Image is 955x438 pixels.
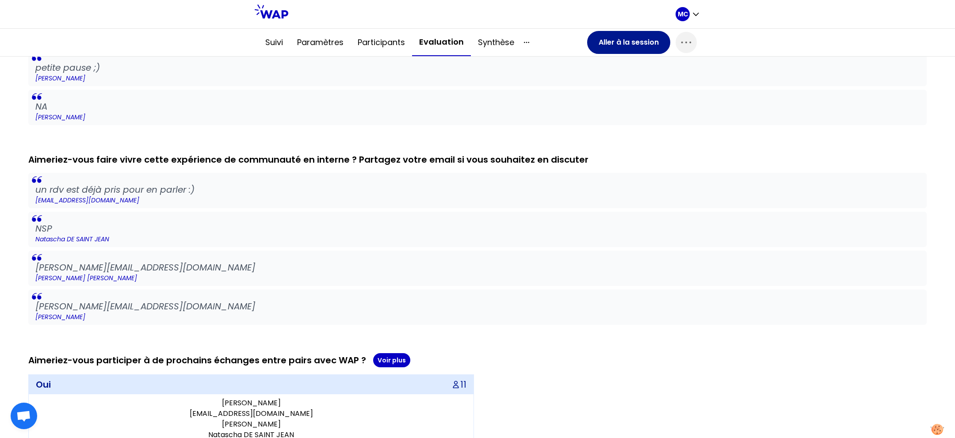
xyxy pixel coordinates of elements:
[35,222,920,235] p: NSP
[32,398,470,408] p: [PERSON_NAME]
[35,196,920,205] p: [EMAIL_ADDRESS][DOMAIN_NAME]
[35,183,920,196] p: un rdv est déjà pris pour en parler :)
[35,261,920,274] p: [PERSON_NAME][EMAIL_ADDRESS][DOMAIN_NAME]
[35,274,920,282] p: [PERSON_NAME] [PERSON_NAME]
[36,378,51,391] p: Oui
[290,29,351,56] button: Paramètres
[32,408,470,419] p: [EMAIL_ADDRESS][DOMAIN_NAME]
[35,100,920,113] p: NA
[258,29,290,56] button: Suivi
[11,403,37,429] a: Ouvrir le chat
[460,378,466,391] p: 11
[28,353,927,367] div: Aimeriez-vous participer à de prochains échanges entre pairs avec WAP ?
[373,353,410,367] button: Voir plus
[678,10,688,19] p: MC
[35,235,920,244] p: Natascha DE SAINT JEAN
[35,74,920,83] p: [PERSON_NAME]
[587,31,670,54] button: Aller à la session
[32,419,470,430] p: [PERSON_NAME]
[35,300,920,312] p: [PERSON_NAME][EMAIL_ADDRESS][DOMAIN_NAME]
[28,153,927,166] div: Aimeriez-vous faire vivre cette expérience de communauté en interne ? Partagez votre email si vou...
[412,29,471,56] button: Evaluation
[676,7,700,21] button: MC
[35,61,920,74] p: petite pause ;)
[471,29,521,56] button: Synthèse
[35,312,920,321] p: [PERSON_NAME]
[35,113,920,122] p: [PERSON_NAME]
[351,29,412,56] button: Participants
